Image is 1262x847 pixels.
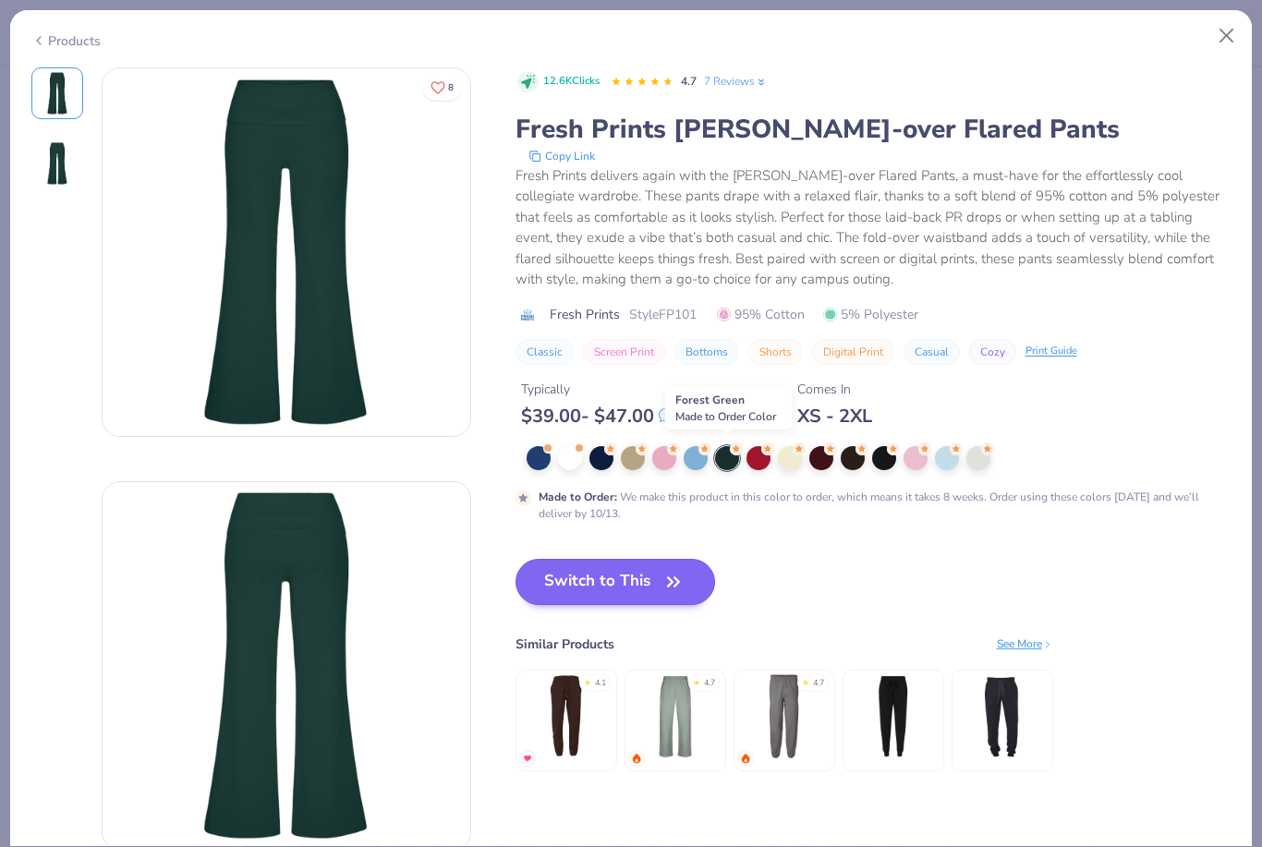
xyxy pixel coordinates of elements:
[665,387,793,430] div: Forest Green
[448,83,454,92] span: 8
[740,672,828,760] img: Jerzees Adult 8 Oz. Nublend Fleece Sweatpants
[539,489,1232,522] div: We make this product in this color to order, which means it takes 8 weeks. Order using these colo...
[969,339,1016,365] button: Cozy
[958,672,1046,760] img: Shaka Wear Men's Fleece Jogger Pants
[629,305,697,324] span: Style FP101
[35,141,79,186] img: Back
[521,380,673,399] div: Typically
[675,409,776,424] span: Made to Order Color
[693,677,700,684] div: ★
[631,672,719,760] img: Fresh Prints San Diego Open Heavyweight Sweatpants
[813,677,824,690] div: 4.7
[904,339,960,365] button: Casual
[584,677,591,684] div: ★
[1209,18,1244,54] button: Close
[523,147,601,165] button: copy to clipboard
[748,339,803,365] button: Shorts
[35,71,79,115] img: Front
[823,305,918,324] span: 5% Polyester
[681,74,697,89] span: 4.7
[997,635,1053,652] div: See More
[674,339,739,365] button: Bottoms
[516,559,716,605] button: Switch to This
[704,677,715,690] div: 4.7
[704,73,768,90] a: 7 Reviews
[516,308,540,322] img: brand logo
[583,339,665,365] button: Screen Print
[539,490,617,504] strong: Made to Order :
[516,635,614,654] div: Similar Products
[717,305,805,324] span: 95% Cotton
[1025,344,1077,359] div: Print Guide
[631,753,642,764] img: trending.gif
[103,68,470,436] img: Front
[543,74,600,90] span: 12.6K Clicks
[550,305,620,324] span: Fresh Prints
[797,380,872,399] div: Comes In
[31,31,101,51] div: Products
[521,405,673,428] div: $ 39.00 - $ 47.00
[516,112,1232,147] div: Fresh Prints [PERSON_NAME]-over Flared Pants
[522,753,533,764] img: MostFav.gif
[740,753,751,764] img: trending.gif
[797,405,872,428] div: XS - 2XL
[422,74,462,101] button: Like
[611,67,673,97] div: 4.7 Stars
[522,672,610,760] img: Fresh Prints Gramercy Sweats
[812,339,894,365] button: Digital Print
[849,672,937,760] img: Independent Trading Co. Women's California Wave Wash Sweatpants
[802,677,809,684] div: ★
[516,165,1232,290] div: Fresh Prints delivers again with the [PERSON_NAME]-over Flared Pants, a must-have for the effortl...
[516,339,574,365] button: Classic
[595,677,606,690] div: 4.1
